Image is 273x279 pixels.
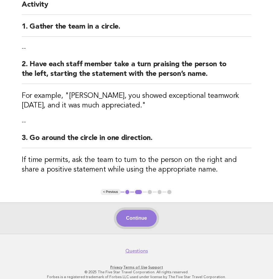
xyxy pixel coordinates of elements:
[110,265,122,269] a: Privacy
[22,22,251,37] h2: 1. Gather the team in a circle.
[123,265,147,269] a: Terms of Use
[148,265,163,269] a: Support
[124,189,130,195] button: 1
[8,265,265,270] p: · ·
[22,91,251,110] h3: For example, "[PERSON_NAME], you showed exceptional teamwork [DATE], and it was much appreciated."
[125,248,148,254] a: Questions
[22,118,251,126] p: --
[116,210,156,227] button: Continue
[22,60,251,84] h2: 2. Have each staff member take a turn praising the person to the left, starting the statement wit...
[134,189,143,195] button: 2
[8,270,265,274] p: © 2025 The Five Star Travel Corporation. All rights reserved.
[22,44,251,52] p: --
[101,189,120,195] button: < Previous
[22,155,251,175] h3: If time permits, ask the team to turn to the person on the right and share a positive statement w...
[22,133,251,148] h2: 3. Go around the circle in one direction.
